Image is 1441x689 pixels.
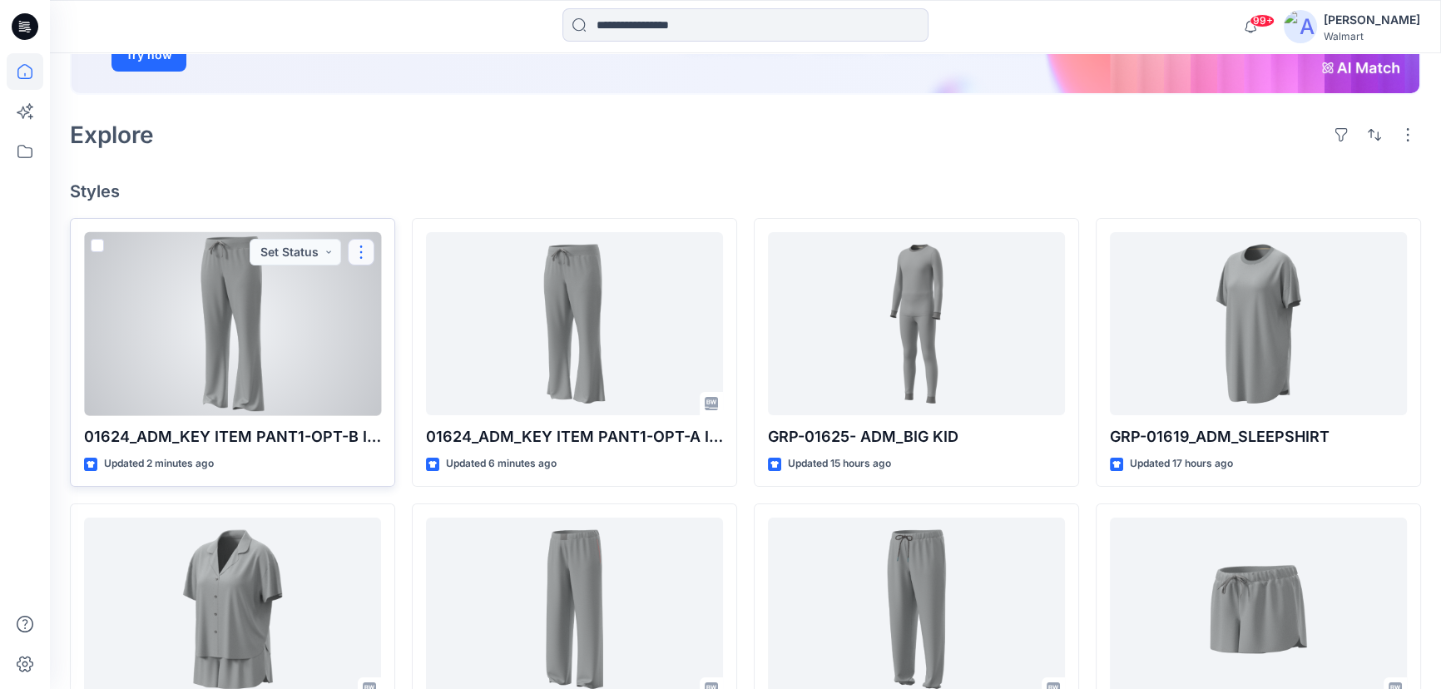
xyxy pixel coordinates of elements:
[1110,425,1407,449] p: GRP-01619_ADM_SLEEPSHIRT
[426,232,723,416] a: 01624_ADM_KEY ITEM PANT1-OPT-A IN SEAM-27
[111,38,186,72] button: Try now
[84,425,381,449] p: 01624_ADM_KEY ITEM PANT1-OPT-B IN SEAM-29
[104,455,214,473] p: Updated 2 minutes ago
[70,121,154,148] h2: Explore
[70,181,1421,201] h4: Styles
[1284,10,1317,43] img: avatar
[1110,232,1407,416] a: GRP-01619_ADM_SLEEPSHIRT
[1324,10,1420,30] div: [PERSON_NAME]
[1324,30,1420,42] div: Walmart
[1130,455,1233,473] p: Updated 17 hours ago
[768,232,1065,416] a: GRP-01625- ADM_BIG KID
[446,455,557,473] p: Updated 6 minutes ago
[788,455,891,473] p: Updated 15 hours ago
[1250,14,1275,27] span: 99+
[768,425,1065,449] p: GRP-01625- ADM_BIG KID
[426,425,723,449] p: 01624_ADM_KEY ITEM PANT1-OPT-A IN SEAM-27
[84,232,381,416] a: 01624_ADM_KEY ITEM PANT1-OPT-B IN SEAM-29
